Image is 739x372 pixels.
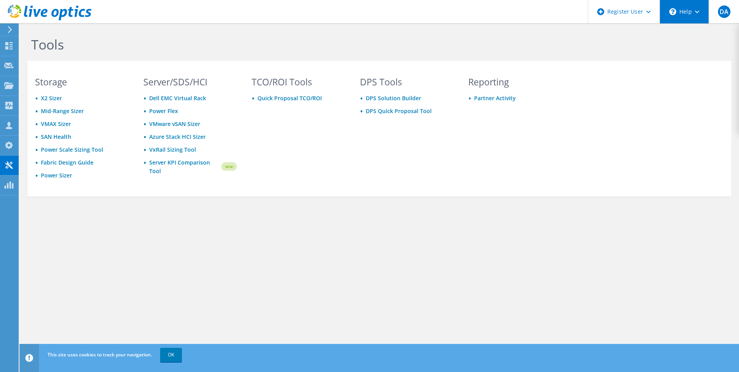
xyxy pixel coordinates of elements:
[41,133,71,140] a: SAN Health
[41,159,93,166] a: Fabric Design Guide
[143,78,237,86] h3: Server/SDS/HCI
[474,94,516,102] a: Partner Activity
[366,107,432,115] a: DPS Quick Proposal Tool
[41,94,62,102] a: X2 Sizer
[41,120,71,128] a: VMAX Sizer
[258,94,322,102] a: Quick Proposal TCO/ROI
[252,78,345,86] h3: TCO/ROI Tools
[718,5,730,18] span: DA
[360,78,453,86] h3: DPS Tools
[48,351,152,358] span: This site uses cookies to track your navigation.
[149,146,196,153] a: VxRail Sizing Tool
[41,172,72,179] a: Power Sizer
[669,8,676,15] svg: \n
[35,78,129,86] h3: Storage
[149,107,178,115] a: Power Flex
[149,94,206,102] a: Dell EMC Virtual Rack
[220,158,237,176] img: new-badge.svg
[160,348,182,362] a: OK
[41,146,103,153] a: Power Scale Sizing Tool
[31,36,557,53] h1: Tools
[149,158,220,175] a: Server KPI Comparison Tool
[149,120,200,128] a: VMware vSAN Sizer
[41,107,84,115] a: Mid-Range Sizer
[468,78,562,86] h3: Reporting
[366,94,421,102] a: DPS Solution Builder
[149,133,206,140] a: Azure Stack HCI Sizer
